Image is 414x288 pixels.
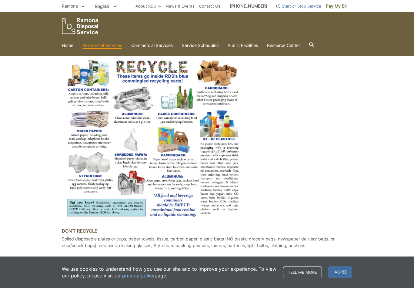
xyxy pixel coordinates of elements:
a: Tell me more [283,266,322,278]
img: image [62,58,244,218]
a: Residential Services [82,42,122,49]
a: Resource Center [267,42,300,49]
a: Home [62,42,73,49]
a: Public Facilities [228,42,258,49]
a: News & Events [166,3,195,9]
span: Pay My Bill [326,3,347,9]
p: Soiled disposable plates or cups, paper towels, tissue, carbon paper, plastic bags (NO plastic gr... [62,236,352,249]
h3: Don’t Recycle: [62,228,352,234]
a: Contact Us [199,3,220,9]
p: We use cookies to understand how you use our site and to improve your experience. To view our pol... [62,266,277,279]
a: EDCD logo. Return to the homepage. [62,18,98,34]
span: Ramona [62,3,78,8]
span: English [91,1,121,11]
a: Service Schedules [182,42,219,49]
a: Commercial Services [131,42,173,49]
a: About RDS [135,3,161,9]
a: privacy policy [122,272,155,279]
